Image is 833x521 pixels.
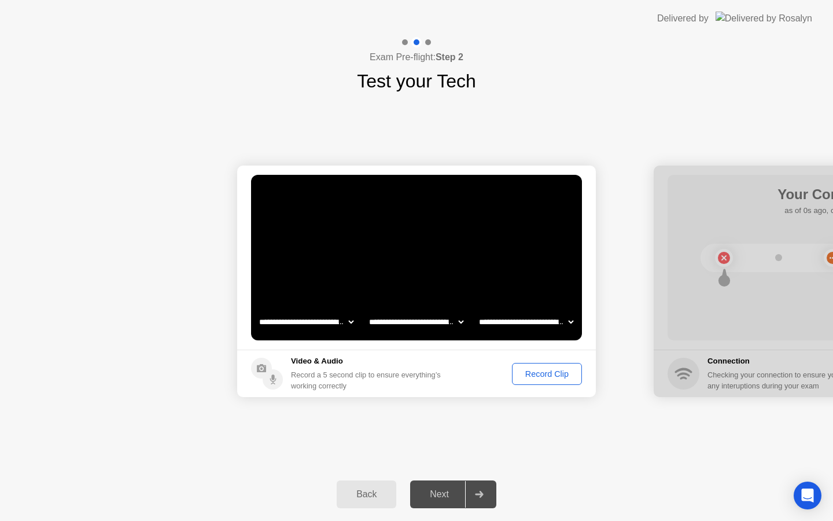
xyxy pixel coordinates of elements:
[291,355,445,367] h5: Video & Audio
[516,369,578,379] div: Record Clip
[340,489,393,500] div: Back
[357,67,476,95] h1: Test your Tech
[657,12,709,25] div: Delivered by
[367,310,466,333] select: Available speakers
[410,480,496,508] button: Next
[291,369,445,391] div: Record a 5 second clip to ensure everything’s working correctly
[436,52,463,62] b: Step 2
[716,12,812,25] img: Delivered by Rosalyn
[337,480,396,508] button: Back
[257,310,356,333] select: Available cameras
[794,482,821,509] div: Open Intercom Messenger
[370,50,463,64] h4: Exam Pre-flight:
[512,363,582,385] button: Record Clip
[414,489,465,500] div: Next
[477,310,576,333] select: Available microphones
